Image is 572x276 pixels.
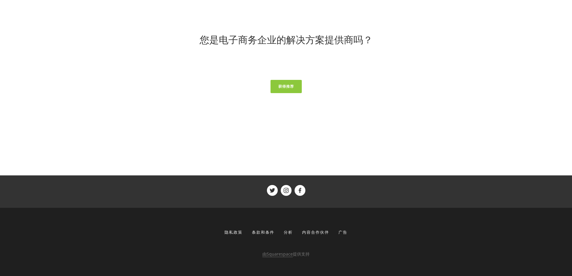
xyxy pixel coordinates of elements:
[293,251,310,257] font: 提供支持
[295,185,305,196] a: 货架趋势
[267,185,278,196] a: 货架趋势
[200,33,373,46] font: 您是电子商务企业的解决方案提供商吗？
[225,229,243,235] font: 隐私政策
[338,229,347,235] font: 广告
[302,229,329,235] font: 内容合作伙伴
[225,227,246,238] a: 隐私政策
[281,185,292,196] a: 货架趋势
[271,80,302,93] a: 获得推荐
[278,84,294,89] font: 获得推荐
[262,251,293,257] a: 由Squarespace
[298,227,333,238] a: 内容合作伙伴
[335,227,347,238] a: 广告
[284,229,293,235] font: 分析
[252,229,274,235] font: 条款和条件
[248,227,278,238] a: 条款和条件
